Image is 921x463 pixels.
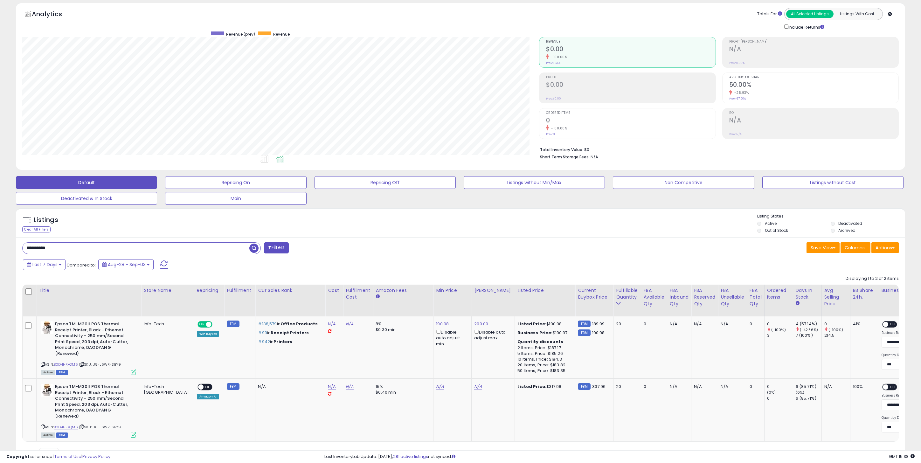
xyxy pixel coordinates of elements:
[771,327,786,332] small: (-100%)
[376,287,431,294] div: Amazon Fees
[79,362,121,367] span: | SKU: U8-J6WR-SBY9
[197,394,219,399] div: Amazon AI
[846,276,899,282] div: Displaying 1 to 2 of 2 items
[517,339,563,345] b: Quantity discounts
[144,287,191,294] div: Store Name
[796,321,821,327] div: 4 (57.14%)
[578,329,590,336] small: FBM
[271,330,309,336] span: Receipt Printers
[546,76,715,79] span: Profit
[258,330,267,336] span: #99
[546,97,561,100] small: Prev: $0.00
[41,384,53,397] img: 41MzcRsqD+L._SL40_.jpg
[376,321,428,327] div: 8%
[853,321,874,327] div: 41%
[767,390,776,395] small: (0%)
[721,384,742,390] div: N/A
[729,45,898,54] h2: N/A
[729,81,898,90] h2: 50.00%
[165,192,306,205] button: Main
[264,242,289,253] button: Filters
[762,176,904,189] button: Listings without Cost
[616,287,638,301] div: Fulfillable Quantity
[258,339,270,345] span: #942
[670,321,687,327] div: N/A
[592,330,605,336] span: 190.98
[517,330,552,336] b: Business Price:
[165,176,306,189] button: Repricing On
[197,331,219,337] div: Win BuyBox
[376,294,379,300] small: Amazon Fees.
[197,287,222,294] div: Repricing
[853,287,876,301] div: BB Share 24h.
[346,321,353,327] a: N/A
[613,176,754,189] button: Non Competitive
[767,287,790,301] div: Ordered Items
[226,31,255,37] span: Revenue (prev)
[729,132,742,136] small: Prev: N/A
[227,321,239,327] small: FBM
[328,321,336,327] a: N/A
[871,242,899,253] button: Actions
[546,111,715,115] span: Ordered Items
[34,216,58,225] h5: Listings
[227,287,253,294] div: Fulfillment
[592,384,606,390] span: 337.96
[578,383,590,390] small: FBM
[546,45,715,54] h2: $0.00
[670,384,687,390] div: N/A
[436,384,444,390] a: N/A
[474,328,510,341] div: Disable auto adjust max
[546,61,560,65] small: Prev: $644
[729,97,746,100] small: Prev: 67.50%
[750,384,759,390] div: 0
[474,287,512,294] div: [PERSON_NAME]
[464,176,605,189] button: Listings without Min/Max
[767,396,793,401] div: 0
[376,390,428,395] div: $0.40 min
[98,259,154,270] button: Aug-28 - Sep-03
[258,384,320,390] div: N/A
[767,384,793,390] div: 0
[517,351,570,356] div: 5 Items, Price: $185.26
[41,370,55,375] span: All listings currently available for purchase on Amazon
[39,287,138,294] div: Title
[517,345,570,351] div: 2 Items, Price: $187.17
[517,330,570,336] div: $190.97
[474,384,482,390] a: N/A
[56,432,68,438] span: FBM
[591,154,598,160] span: N/A
[578,321,590,327] small: FBM
[592,321,605,327] span: 189.99
[517,287,572,294] div: Listed Price
[41,321,53,334] img: 41MzcRsqD+L._SL40_.jpg
[694,321,713,327] div: N/A
[346,287,370,301] div: Fulfillment Cost
[549,126,567,131] small: -100.00%
[767,321,793,327] div: 0
[729,61,744,65] small: Prev: 0.00%
[540,154,590,160] b: Short Term Storage Fees:
[328,384,336,390] a: N/A
[546,117,715,125] h2: 0
[346,384,353,390] a: N/A
[767,333,793,338] div: 3
[750,321,759,327] div: 0
[436,321,449,327] a: 190.98
[41,384,136,437] div: ASIN:
[644,384,662,390] div: 0
[324,454,915,460] div: Last InventoryLab Update: [DATE], not synced.
[540,145,894,153] li: $0
[41,432,55,438] span: All listings currently available for purchase on Amazon
[796,287,819,301] div: Days In Stock
[824,333,850,338] div: 214.5
[824,384,845,390] div: N/A
[888,322,898,327] span: OFF
[54,425,78,430] a: B0D4HFXQM6
[828,327,843,332] small: (-100%)
[694,384,713,390] div: N/A
[616,384,636,390] div: 20
[838,221,862,226] label: Deactivated
[824,321,850,327] div: 0
[694,287,715,307] div: FBA Reserved Qty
